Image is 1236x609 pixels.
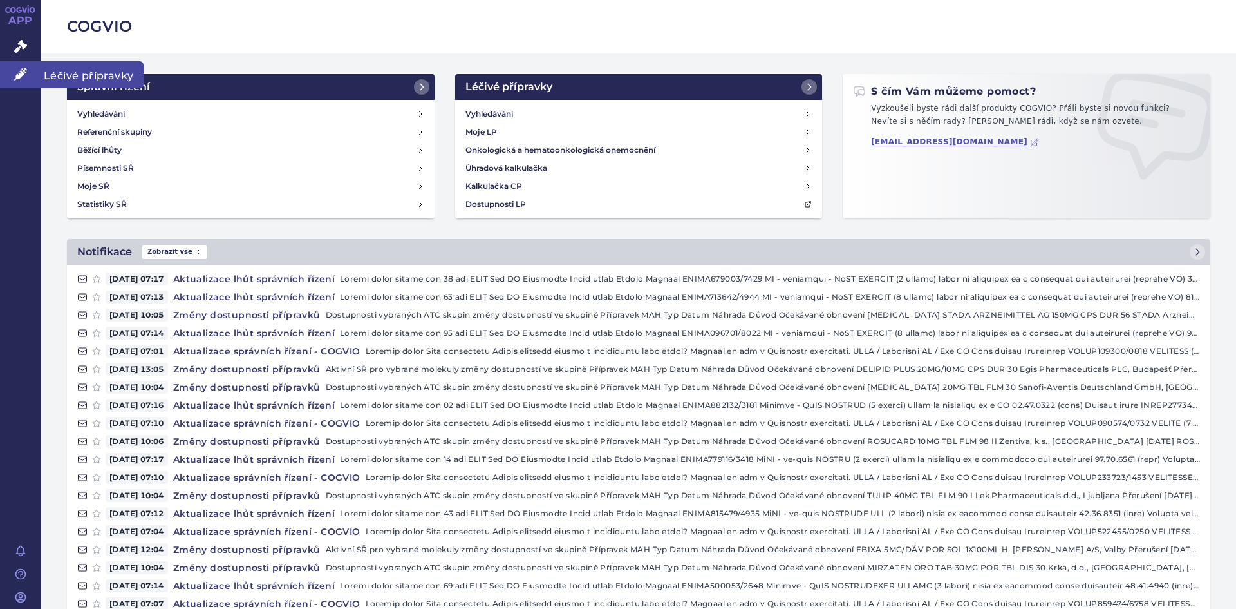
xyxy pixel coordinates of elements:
p: Aktivní SŘ pro vybrané molekuly změny dostupností ve skupině Přípravek MAH Typ Datum Náhrada Důvo... [326,363,1200,376]
h4: Aktualizace lhůt správních řízení [168,453,340,466]
p: Dostupnosti vybraných ATC skupin změny dostupností ve skupině Přípravek MAH Typ Datum Náhrada Dův... [326,309,1200,322]
a: Statistiky SŘ [72,195,429,213]
span: [DATE] 07:16 [106,399,168,412]
span: Léčivé přípravky [41,61,144,88]
span: [DATE] 07:14 [106,579,168,592]
span: [DATE] 07:04 [106,525,168,538]
h4: Aktualizace lhůt správních řízení [168,273,340,285]
span: [DATE] 10:04 [106,489,168,502]
span: [DATE] 10:06 [106,435,168,448]
h4: Aktualizace lhůt správních řízení [168,327,340,340]
p: Vyzkoušeli byste rádi další produkty COGVIO? Přáli byste si novou funkci? Nevíte si s něčím rady?... [853,102,1200,133]
p: Loremi dolor sitame con 63 adi ELIT Sed DO Eiusmodte Incid utlab Etdolo Magnaal ENIMA713642/4944 ... [340,291,1200,304]
h4: Onkologická a hematoonkologická onemocnění [465,144,655,157]
a: Správní řízení [67,74,435,100]
p: Loremi dolor sitame con 14 adi ELIT Sed DO Eiusmodte Incid utlab Etdolo Magnaal ENIMA779116/3418 ... [340,453,1200,466]
span: [DATE] 12:04 [106,543,168,556]
h4: Změny dostupnosti přípravků [168,561,326,574]
p: Loremi dolor sitame con 02 adi ELIT Sed DO Eiusmodte Incid utlab Etdolo Magnaal ENIMA882132/3181 ... [340,399,1200,412]
span: [DATE] 07:17 [106,273,168,285]
span: [DATE] 07:17 [106,453,168,466]
p: Dostupnosti vybraných ATC skupin změny dostupností ve skupině Přípravek MAH Typ Datum Náhrada Dův... [326,381,1200,394]
span: Zobrazit vše [142,245,207,259]
h4: Kalkulačka CP [465,180,522,193]
span: [DATE] 07:12 [106,507,168,520]
h4: Aktualizace správních řízení - COGVIO [168,471,366,484]
h4: Písemnosti SŘ [77,162,134,175]
p: Loremip dolor Sita consectetu Adipis elitsedd eiusmo t incididuntu labo etdol? Magnaal en adm v Q... [366,471,1200,484]
span: [DATE] 13:05 [106,363,168,376]
span: [DATE] 10:05 [106,309,168,322]
h2: Notifikace [77,244,132,260]
a: [EMAIL_ADDRESS][DOMAIN_NAME] [871,137,1039,147]
h4: Moje SŘ [77,180,109,193]
p: Loremip dolor Sita consectetu Adipis elitsedd eiusmo t incididuntu labo etdol? Magnaal en adm v Q... [366,417,1200,430]
h4: Úhradová kalkulačka [465,162,547,175]
span: [DATE] 07:10 [106,417,168,430]
h4: Změny dostupnosti přípravků [168,309,326,322]
h4: Aktualizace správních řízení - COGVIO [168,417,366,430]
a: Úhradová kalkulačka [460,159,818,177]
h2: S čím Vám můžeme pomoct? [853,84,1036,99]
p: Dostupnosti vybraných ATC skupin změny dostupností ve skupině Přípravek MAH Typ Datum Náhrada Dův... [326,561,1200,574]
p: Dostupnosti vybraných ATC skupin změny dostupností ve skupině Přípravek MAH Typ Datum Náhrada Dův... [326,489,1200,502]
a: Vyhledávání [72,105,429,123]
h2: Léčivé přípravky [465,79,552,95]
h4: Změny dostupnosti přípravků [168,381,326,394]
h4: Moje LP [465,126,497,139]
span: [DATE] 07:13 [106,291,168,304]
h4: Dostupnosti LP [465,198,526,211]
h4: Statistiky SŘ [77,198,127,211]
h4: Referenční skupiny [77,126,152,139]
span: [DATE] 10:04 [106,381,168,394]
h4: Aktualizace lhůt správních řízení [168,291,340,304]
h4: Vyhledávání [465,108,513,121]
a: Referenční skupiny [72,123,429,141]
h4: Změny dostupnosti přípravků [168,363,326,376]
span: [DATE] 07:01 [106,345,168,358]
span: [DATE] 10:04 [106,561,168,574]
a: Běžící lhůty [72,141,429,159]
h2: COGVIO [67,15,1210,37]
a: Onkologická a hematoonkologická onemocnění [460,141,818,159]
span: [DATE] 07:10 [106,471,168,484]
h4: Změny dostupnosti přípravků [168,543,326,556]
a: NotifikaceZobrazit vše [67,239,1210,265]
p: Loremi dolor sitame con 43 adi ELIT Sed DO Eiusmodte Incid utlab Etdolo Magnaal ENIMA815479/4935 ... [340,507,1200,520]
h4: Aktualizace lhůt správních řízení [168,579,340,592]
p: Aktivní SŘ pro vybrané molekuly změny dostupností ve skupině Přípravek MAH Typ Datum Náhrada Důvo... [326,543,1200,556]
p: Loremi dolor sitame con 38 adi ELIT Sed DO Eiusmodte Incid utlab Etdolo Magnaal ENIMA679003/7429 ... [340,273,1200,285]
a: Vyhledávání [460,105,818,123]
p: Loremip dolor Sita consectetu Adipis elitsedd eiusmo t incididuntu labo etdol? Magnaal en adm v Q... [366,345,1200,358]
a: Moje SŘ [72,177,429,195]
a: Kalkulačka CP [460,177,818,195]
h4: Aktualizace lhůt správních řízení [168,399,340,412]
a: Moje LP [460,123,818,141]
a: Písemnosti SŘ [72,159,429,177]
h4: Vyhledávání [77,108,125,121]
h4: Změny dostupnosti přípravků [168,489,326,502]
a: Dostupnosti LP [460,195,818,213]
p: Loremi dolor sitame con 69 adi ELIT Sed DO Eiusmodte Incid utlab Etdolo Magnaal ENIMA500053/2648 ... [340,579,1200,592]
p: Loremi dolor sitame con 95 adi ELIT Sed DO Eiusmodte Incid utlab Etdolo Magnaal ENIMA096701/8022 ... [340,327,1200,340]
a: Léčivé přípravky [455,74,823,100]
h4: Aktualizace správních řízení - COGVIO [168,345,366,358]
h4: Běžící lhůty [77,144,122,157]
span: [DATE] 07:14 [106,327,168,340]
h4: Aktualizace správních řízení - COGVIO [168,525,366,538]
h4: Změny dostupnosti přípravků [168,435,326,448]
p: Loremip dolor Sita consectetu Adipis elitsedd eiusmo t incididuntu labo etdol? Magnaal en adm v Q... [366,525,1200,538]
h4: Aktualizace lhůt správních řízení [168,507,340,520]
p: Dostupnosti vybraných ATC skupin změny dostupností ve skupině Přípravek MAH Typ Datum Náhrada Dův... [326,435,1200,448]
